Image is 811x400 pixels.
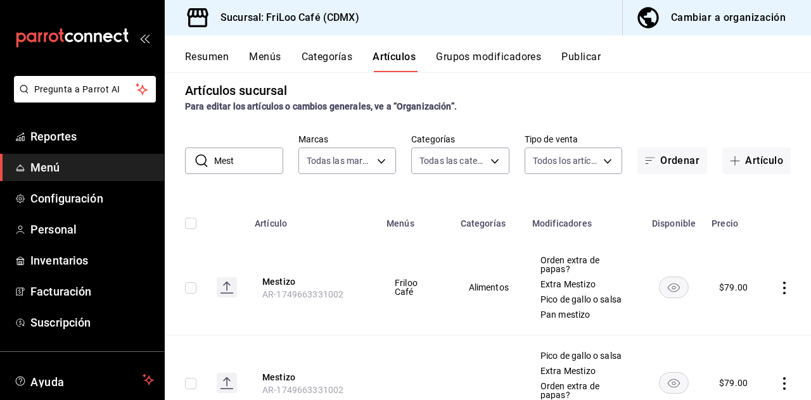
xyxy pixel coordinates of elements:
span: Ayuda [30,372,137,387]
button: Menús [249,51,281,72]
th: Disponible [644,199,704,240]
span: Reportes [30,128,154,145]
span: Todas las marcas, Sin marca [307,154,373,167]
label: Tipo de venta [525,135,623,144]
span: AR-1749663331002 [262,289,343,299]
button: edit-product-location [262,275,364,288]
th: Menús [379,199,453,240]
label: Categorías [411,135,509,144]
button: availability-product [659,277,689,298]
span: Pico de gallo o salsa [540,295,628,304]
span: AR-1749663331002 [262,385,343,395]
button: Grupos modificadores [436,51,541,72]
div: Cambiar a organización [671,9,786,27]
div: $ 79.00 [719,281,748,294]
button: Categorías [302,51,353,72]
button: edit-product-location [262,371,364,384]
span: Configuración [30,190,154,207]
button: Artículos [373,51,416,72]
span: Inventarios [30,252,154,269]
span: Friloo Café [395,278,437,296]
label: Marcas [298,135,397,144]
span: Pico de gallo o salsa [540,351,628,360]
h3: Sucursal: FriLoo Café (CDMX) [210,10,359,25]
span: Todos los artículos [533,154,599,167]
a: Pregunta a Parrot AI [9,92,156,105]
button: Ordenar [637,147,707,174]
button: Publicar [561,51,601,72]
span: Menú [30,159,154,176]
div: $ 79.00 [719,377,748,389]
th: Categorías [453,199,525,240]
button: Pregunta a Parrot AI [14,76,156,103]
button: actions [778,377,791,390]
span: Orden extra de papas? [540,256,628,273]
span: Todas las categorías, Sin categoría [419,154,486,167]
span: Alimentos [469,283,509,292]
span: Personal [30,221,154,238]
span: Pan mestizo [540,310,628,319]
span: Facturación [30,283,154,300]
div: Artículos sucursal [185,81,287,100]
button: Resumen [185,51,229,72]
span: Extra Mestizo [540,366,628,375]
span: Pregunta a Parrot AI [34,83,136,96]
span: Extra Mestizo [540,280,628,289]
button: actions [778,282,791,294]
th: Modificadores [525,199,644,240]
th: Artículo [247,199,379,240]
strong: Para editar los artículos o cambios generales, ve a “Organización”. [185,101,457,111]
span: Suscripción [30,314,154,331]
input: Buscar artículo [214,148,283,173]
button: open_drawer_menu [139,33,150,43]
th: Precio [704,199,763,240]
button: availability-product [659,372,689,394]
button: Artículo [722,147,791,174]
div: navigation tabs [185,51,811,72]
span: Orden extra de papas? [540,382,628,399]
